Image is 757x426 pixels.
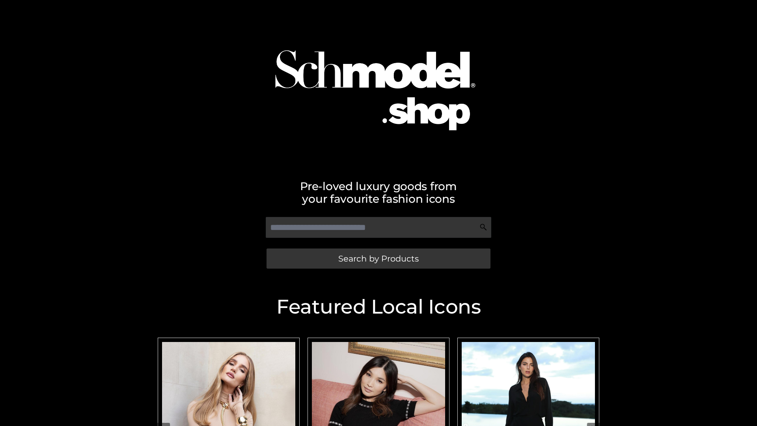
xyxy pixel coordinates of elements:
span: Search by Products [338,254,419,263]
img: Search Icon [479,223,487,231]
h2: Pre-loved luxury goods from your favourite fashion icons [154,180,603,205]
h2: Featured Local Icons​ [154,297,603,317]
a: Search by Products [267,248,490,269]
